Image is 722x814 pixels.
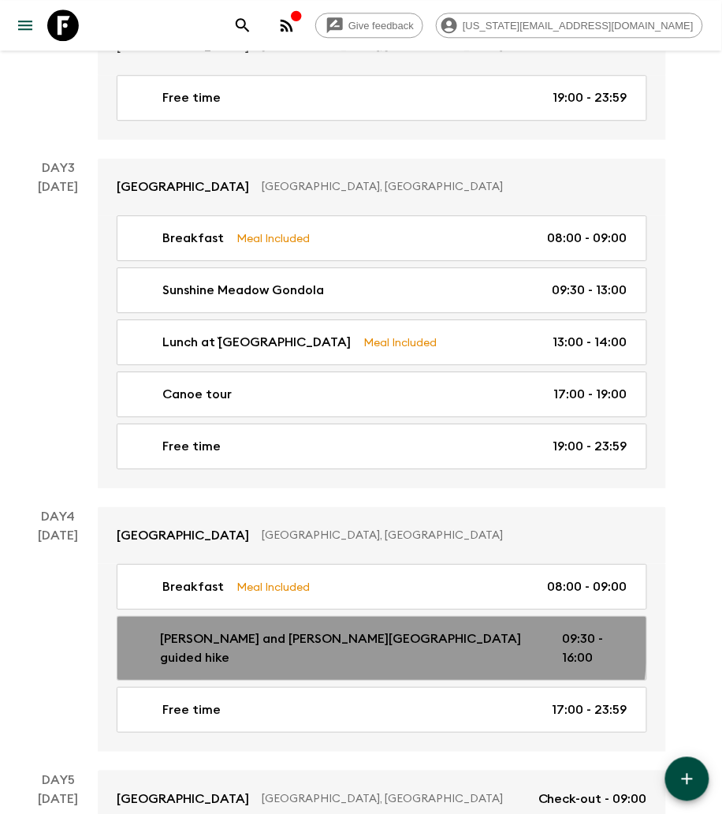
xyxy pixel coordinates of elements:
a: Lunch at `[GEOGRAPHIC_DATA]Meal Included13:00 - 14:00 [117,319,647,365]
p: Breakfast [162,229,224,248]
p: Day 3 [19,159,98,177]
p: Free time [162,700,221,719]
p: [GEOGRAPHIC_DATA], [GEOGRAPHIC_DATA] [262,528,635,543]
p: 08:00 - 09:00 [548,577,627,596]
p: Breakfast [162,577,224,596]
p: 19:00 - 23:59 [553,88,627,107]
a: Free time17:00 - 23:59 [117,687,647,733]
p: [GEOGRAPHIC_DATA] [117,177,249,196]
a: Give feedback [315,13,423,38]
a: [PERSON_NAME] and [PERSON_NAME][GEOGRAPHIC_DATA] guided hike09:30 - 16:00 [117,616,647,681]
p: 19:00 - 23:59 [553,437,627,456]
div: [DATE] [39,526,79,752]
a: BreakfastMeal Included08:00 - 09:00 [117,564,647,610]
p: [GEOGRAPHIC_DATA], [GEOGRAPHIC_DATA] [262,791,526,807]
p: Free time [162,437,221,456]
a: Free time19:00 - 23:59 [117,424,647,469]
p: Meal Included [363,334,437,351]
span: Give feedback [340,20,422,32]
div: [DATE] [39,177,79,488]
a: Free time19:00 - 23:59 [117,75,647,121]
p: Lunch at `[GEOGRAPHIC_DATA] [162,333,351,352]
p: 17:00 - 19:00 [554,385,627,404]
p: 17:00 - 23:59 [553,700,627,719]
p: Canoe tour [162,385,232,404]
p: 08:00 - 09:00 [548,229,627,248]
a: [GEOGRAPHIC_DATA][GEOGRAPHIC_DATA], [GEOGRAPHIC_DATA] [98,507,666,564]
button: menu [9,9,41,41]
p: Day 4 [19,507,98,526]
p: [GEOGRAPHIC_DATA] [117,790,249,808]
p: 09:30 - 13:00 [553,281,627,300]
p: Check-out - 09:00 [538,790,647,808]
a: BreakfastMeal Included08:00 - 09:00 [117,215,647,261]
p: Free time [162,88,221,107]
button: search adventures [227,9,259,41]
a: Sunshine Meadow Gondola09:30 - 13:00 [117,267,647,313]
span: [US_STATE][EMAIL_ADDRESS][DOMAIN_NAME] [454,20,702,32]
p: [GEOGRAPHIC_DATA], [GEOGRAPHIC_DATA] [262,179,635,195]
p: Sunshine Meadow Gondola [162,281,324,300]
a: [GEOGRAPHIC_DATA][GEOGRAPHIC_DATA], [GEOGRAPHIC_DATA] [98,159,666,215]
p: Meal Included [236,230,310,247]
p: 09:30 - 16:00 [562,629,627,667]
a: Canoe tour17:00 - 19:00 [117,372,647,417]
p: [PERSON_NAME] and [PERSON_NAME][GEOGRAPHIC_DATA] guided hike [160,629,538,667]
p: 13:00 - 14:00 [553,333,627,352]
p: Day 5 [19,771,98,790]
p: Meal Included [236,578,310,596]
p: [GEOGRAPHIC_DATA] [117,526,249,545]
div: [US_STATE][EMAIL_ADDRESS][DOMAIN_NAME] [436,13,703,38]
